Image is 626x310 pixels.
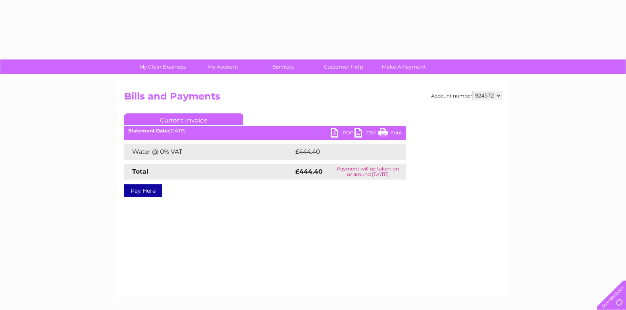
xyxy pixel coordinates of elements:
td: Water @ 0% VAT [124,144,293,160]
a: Print [378,128,402,140]
a: Make A Payment [371,59,437,74]
td: Payment will be taken on or around [DATE] [329,164,406,180]
a: PDF [331,128,354,140]
a: Current Invoice [124,113,243,125]
a: Pay Here [124,184,162,197]
h2: Bills and Payments [124,91,502,106]
div: [DATE] [124,128,406,134]
a: CSV [354,128,378,140]
b: Statement Date: [128,128,169,134]
a: Customer Help [311,59,376,74]
div: Account number [431,91,502,100]
strong: £444.40 [295,168,323,175]
a: Services [250,59,316,74]
a: My Clear Business [130,59,195,74]
strong: Total [132,168,148,175]
a: My Account [190,59,256,74]
td: £444.40 [293,144,392,160]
